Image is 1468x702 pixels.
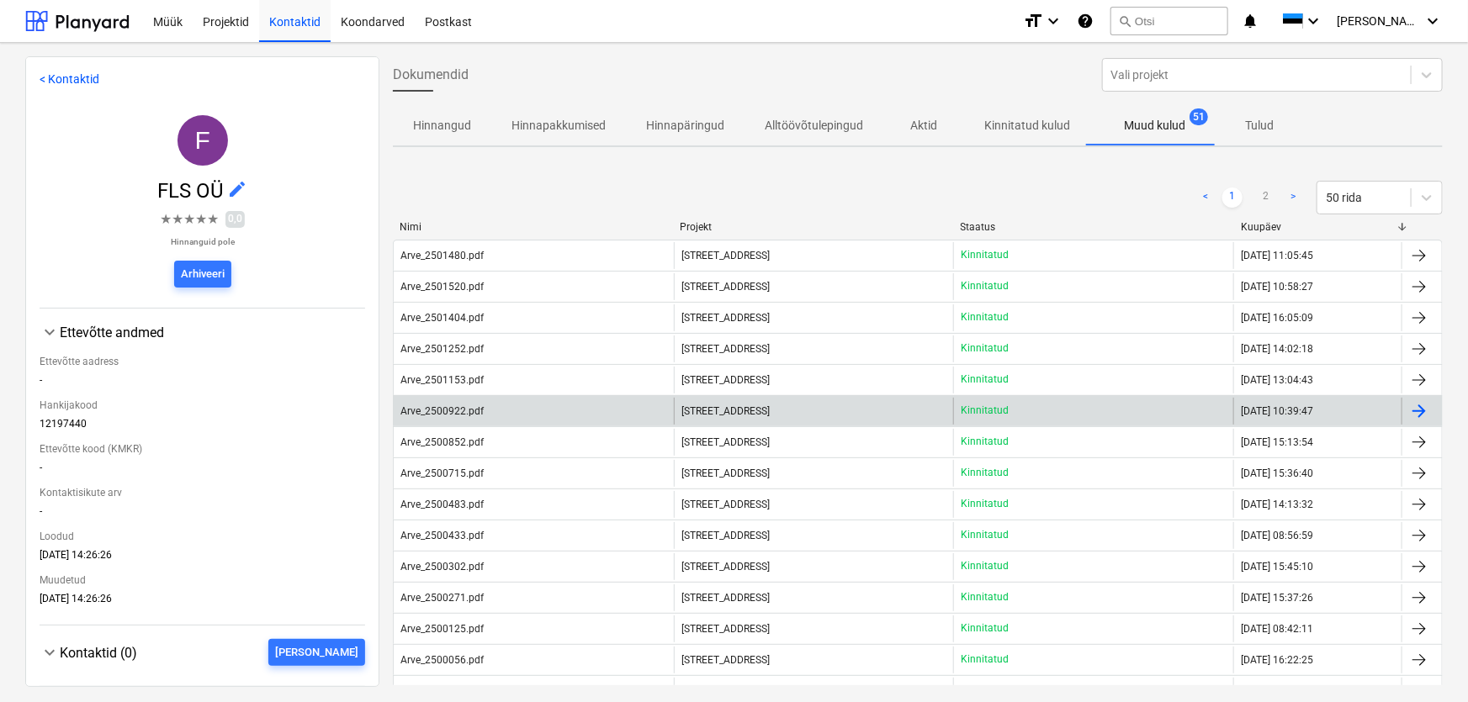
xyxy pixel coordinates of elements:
[40,505,365,524] div: -
[40,549,365,567] div: [DATE] 14:26:26
[1241,654,1313,666] div: [DATE] 16:22:25
[400,436,484,448] div: Arve_2500852.pdf
[1241,592,1313,604] div: [DATE] 15:37:26
[681,374,770,386] span: Narva mnt 120
[40,567,365,593] div: Muudetud
[511,117,606,135] p: Hinnapakkumised
[400,405,484,417] div: Arve_2500922.pdf
[1222,187,1243,208] a: Page 1 is your current page
[904,117,944,135] p: Aktid
[1241,499,1313,510] div: [DATE] 14:13:32
[984,117,1070,135] p: Kinnitatud kulud
[681,467,770,479] span: Narva mnt 120
[40,374,365,393] div: -
[40,436,365,462] div: Ettevõtte kood (KMKR)
[961,684,1009,698] p: Kinnitatud
[1241,281,1313,293] div: [DATE] 10:58:27
[1023,11,1043,31] i: format_size
[60,645,137,661] span: Kontaktid (0)
[1241,405,1313,417] div: [DATE] 10:39:47
[400,654,484,666] div: Arve_2500056.pdf
[961,221,1227,233] div: Staatus
[183,209,195,230] span: ★
[40,639,365,666] div: Kontaktid (0)[PERSON_NAME]
[1241,530,1313,541] div: [DATE] 08:56:59
[1241,561,1313,573] div: [DATE] 15:45:10
[40,393,365,418] div: Hankijakood
[961,341,1009,356] p: Kinnitatud
[961,590,1009,604] p: Kinnitatud
[1195,187,1216,208] a: Previous page
[40,642,60,662] span: keyboard_arrow_down
[681,312,770,324] span: Narva mnt 120
[765,117,863,135] p: Alltöövõtulepingud
[961,621,1009,636] p: Kinnitatud
[961,652,1009,667] p: Kinnitatud
[157,179,227,203] span: FLS OÜ
[1241,312,1313,324] div: [DATE] 16:05:09
[681,343,770,355] span: Narva mnt 120
[681,436,770,448] span: Narva mnt 120
[400,312,484,324] div: Arve_2501404.pdf
[40,322,60,342] span: keyboard_arrow_down
[1110,7,1228,35] button: Otsi
[961,404,1009,418] p: Kinnitatud
[40,462,365,480] div: -
[40,593,365,611] div: [DATE] 14:26:26
[40,418,365,436] div: 12197440
[961,559,1009,573] p: Kinnitatud
[400,530,484,541] div: Arve_2500433.pdf
[400,343,484,355] div: Arve_2501252.pdf
[1423,11,1443,31] i: keyboard_arrow_down
[40,524,365,549] div: Loodud
[681,499,770,510] span: Narva mnt 120
[1242,11,1259,31] i: notifications
[225,211,245,227] span: 0,0
[400,281,484,293] div: Arve_2501520.pdf
[681,221,947,233] div: Projekt
[1241,467,1313,479] div: [DATE] 15:36:40
[393,65,469,85] span: Dokumendid
[1337,14,1421,28] span: [PERSON_NAME]
[681,250,770,261] span: Narva mnt 120
[1190,108,1208,125] span: 51
[181,265,225,284] div: Arhiveeri
[40,322,365,342] div: Ettevõtte andmed
[40,72,99,86] a: < Kontaktid
[413,117,471,135] p: Hinnangud
[400,592,484,604] div: Arve_2500271.pdf
[268,639,365,666] button: [PERSON_NAME]
[646,117,724,135] p: Hinnapäringud
[400,374,484,386] div: Arve_2501153.pdf
[1077,11,1094,31] i: Abikeskus
[275,643,358,662] div: [PERSON_NAME]
[1118,14,1131,28] span: search
[400,623,484,635] div: Arve_2500125.pdf
[400,499,484,510] div: Arve_2500483.pdf
[961,279,1009,293] p: Kinnitatud
[961,372,1009,387] p: Kinnitatud
[172,209,183,230] span: ★
[207,209,219,230] span: ★
[681,654,770,666] span: Narva mnt 120
[1241,221,1396,233] div: Kuupäev
[400,221,666,233] div: Nimi
[681,530,770,541] span: Narva mnt 120
[40,349,365,374] div: Ettevõtte aadress
[400,467,484,479] div: Arve_2500715.pdf
[1256,187,1276,208] a: Page 2
[1303,11,1323,31] i: keyboard_arrow_down
[40,342,365,611] div: Ettevõtte andmed
[681,405,770,417] span: Narva mnt 120
[400,250,484,261] div: Arve_2501480.pdf
[681,561,770,573] span: Narva mnt 120
[194,126,209,154] span: F
[1241,250,1313,261] div: [DATE] 11:05:45
[195,209,207,230] span: ★
[1241,623,1313,635] div: [DATE] 08:42:11
[60,325,365,340] div: Ettevõtte andmed
[961,435,1009,449] p: Kinnitatud
[1241,343,1313,355] div: [DATE] 14:02:18
[174,261,231,288] button: Arhiveeri
[1124,117,1185,135] p: Muud kulud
